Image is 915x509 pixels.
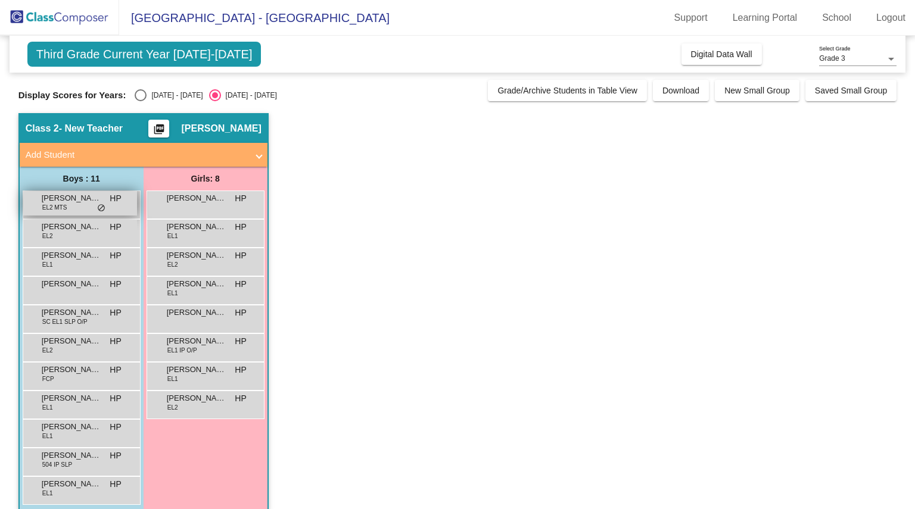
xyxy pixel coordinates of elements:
span: HP [110,192,121,205]
span: [PERSON_NAME] [42,449,101,461]
span: HP [110,421,121,433]
span: [PERSON_NAME] [42,421,101,433]
span: [PERSON_NAME] [42,307,101,318]
span: [PERSON_NAME] [167,364,226,376]
span: Display Scores for Years: [18,90,126,101]
button: Saved Small Group [805,80,897,101]
span: [PERSON_NAME] [42,478,101,490]
span: Saved Small Group [815,86,887,95]
span: HP [110,249,121,262]
span: EL1 [167,232,178,241]
span: HP [110,221,121,233]
span: EL2 [42,346,53,355]
span: EL2 [167,403,178,412]
span: EL1 [42,432,53,441]
span: [PERSON_NAME] [42,278,101,290]
span: HP [110,307,121,319]
span: EL2 MTS [42,203,67,212]
span: 504 IP SLP [42,460,72,469]
mat-panel-title: Add Student [26,148,247,162]
span: HP [235,392,246,405]
span: HP [235,364,246,376]
span: Digital Data Wall [691,49,752,59]
mat-expansion-panel-header: Add Student [20,143,267,167]
span: [PERSON_NAME] [42,392,101,404]
a: School [813,8,861,27]
button: Grade/Archive Students in Table View [488,80,647,101]
div: [DATE] - [DATE] [221,90,277,101]
mat-icon: picture_as_pdf [152,123,166,140]
a: Learning Portal [723,8,807,27]
span: HP [110,449,121,462]
button: Print Students Details [148,120,169,138]
div: Boys : 11 [20,167,144,191]
span: HP [235,335,246,348]
div: Girls: 8 [144,167,267,191]
span: EL1 [42,260,53,269]
span: FCP [42,374,54,383]
span: HP [110,392,121,405]
button: New Small Group [715,80,799,101]
button: Digital Data Wall [681,43,762,65]
span: [PERSON_NAME] [167,278,226,290]
span: HP [110,335,121,348]
span: HP [110,364,121,376]
span: [PERSON_NAME] [42,221,101,233]
span: [PERSON_NAME] [167,249,226,261]
span: [PERSON_NAME] [42,335,101,347]
span: SC EL1 SLP O/P [42,317,88,326]
span: Download [662,86,699,95]
span: EL1 IP O/P [167,346,197,355]
span: - New Teacher [59,123,123,135]
span: [GEOGRAPHIC_DATA] - [GEOGRAPHIC_DATA] [119,8,390,27]
span: Grade 3 [819,54,845,63]
span: EL2 [167,260,178,269]
mat-radio-group: Select an option [135,89,276,101]
span: Third Grade Current Year [DATE]-[DATE] [27,42,262,67]
span: [PERSON_NAME] [42,192,101,204]
span: [PERSON_NAME] [167,307,226,318]
span: HP [110,478,121,491]
span: [PERSON_NAME] [42,249,101,261]
span: do_not_disturb_alt [97,204,105,213]
span: EL1 [42,489,53,498]
div: [DATE] - [DATE] [147,90,203,101]
span: New Small Group [724,86,790,95]
span: [PERSON_NAME] [181,123,261,135]
span: Grade/Archive Students in Table View [497,86,637,95]
span: HP [235,221,246,233]
span: HP [235,192,246,205]
span: HP [235,249,246,262]
a: Support [665,8,717,27]
span: [PERSON_NAME] [167,192,226,204]
span: [PERSON_NAME] [167,392,226,404]
a: Logout [867,8,915,27]
span: EL2 [42,232,53,241]
span: EL1 [167,289,178,298]
span: [PERSON_NAME] [167,335,226,347]
span: HP [235,307,246,319]
span: HP [110,278,121,291]
span: Class 2 [26,123,59,135]
span: EL1 [42,403,53,412]
span: HP [235,278,246,291]
span: EL1 [167,374,178,383]
span: [PERSON_NAME] [42,364,101,376]
button: Download [653,80,709,101]
span: [PERSON_NAME] [167,221,226,233]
